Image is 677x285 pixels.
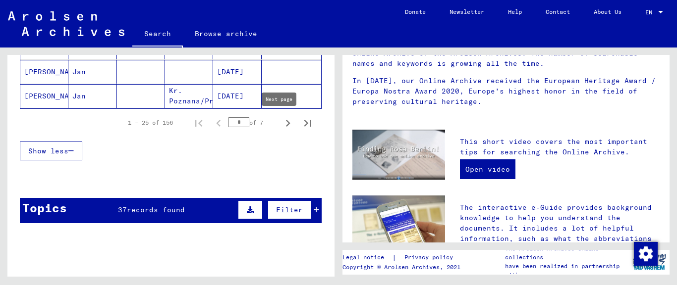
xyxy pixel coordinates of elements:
[22,199,67,217] div: Topics
[352,195,445,257] img: eguide.jpg
[127,205,185,214] span: records found
[209,113,228,133] button: Previous page
[213,84,261,108] mat-cell: [DATE]
[298,113,318,133] button: Last page
[631,249,668,274] img: yv_logo.png
[8,11,124,36] img: Arolsen_neg.svg
[352,76,660,107] p: In [DATE], our Online Archive received the European Heritage Award / Europa Nostra Award 2020, Eu...
[213,60,261,84] mat-cell: [DATE]
[183,22,269,46] a: Browse archive
[505,262,629,280] p: have been realized in partnership with
[633,241,657,265] div: Zustimmung ändern
[460,202,660,265] p: The interactive e-Guide provides background knowledge to help you understand the documents. It in...
[118,205,127,214] span: 37
[268,200,311,219] button: Filter
[68,84,116,108] mat-cell: Jan
[645,8,652,16] mat-select-trigger: EN
[460,159,515,179] a: Open video
[128,118,173,127] div: 1 – 25 of 156
[28,146,68,155] span: Show less
[278,113,298,133] button: Next page
[276,205,303,214] span: Filter
[189,113,209,133] button: First page
[396,252,465,263] a: Privacy policy
[505,244,629,262] p: The Arolsen Archives online collections
[20,84,68,108] mat-cell: [PERSON_NAME]
[20,142,82,160] button: Show less
[165,84,213,108] mat-cell: Kr. Poznana/Prov.Poznan
[342,252,392,263] a: Legal notice
[132,22,183,47] a: Search
[460,137,660,157] p: This short video covers the most important tips for searching the Online Archive.
[634,242,658,266] img: Zustimmung ändern
[342,263,465,272] p: Copyright © Arolsen Archives, 2021
[342,252,465,263] div: |
[68,60,116,84] mat-cell: Jan
[228,118,278,127] div: of 7
[352,130,445,180] img: video.jpg
[20,60,68,84] mat-cell: [PERSON_NAME]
